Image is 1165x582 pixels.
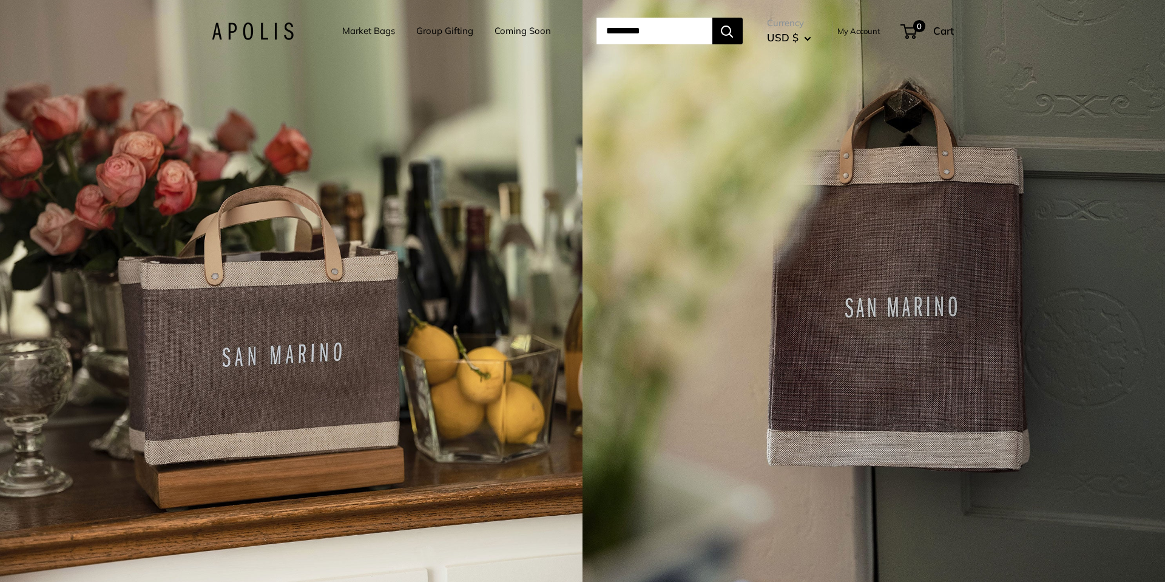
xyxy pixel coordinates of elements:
[767,31,799,44] span: USD $
[212,22,294,40] img: Apolis
[416,22,473,39] a: Group Gifting
[712,18,743,44] button: Search
[902,21,954,41] a: 0 Cart
[767,28,811,47] button: USD $
[767,15,811,32] span: Currency
[837,24,880,38] a: My Account
[495,22,551,39] a: Coming Soon
[913,20,925,32] span: 0
[342,22,395,39] a: Market Bags
[933,24,954,37] span: Cart
[596,18,712,44] input: Search...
